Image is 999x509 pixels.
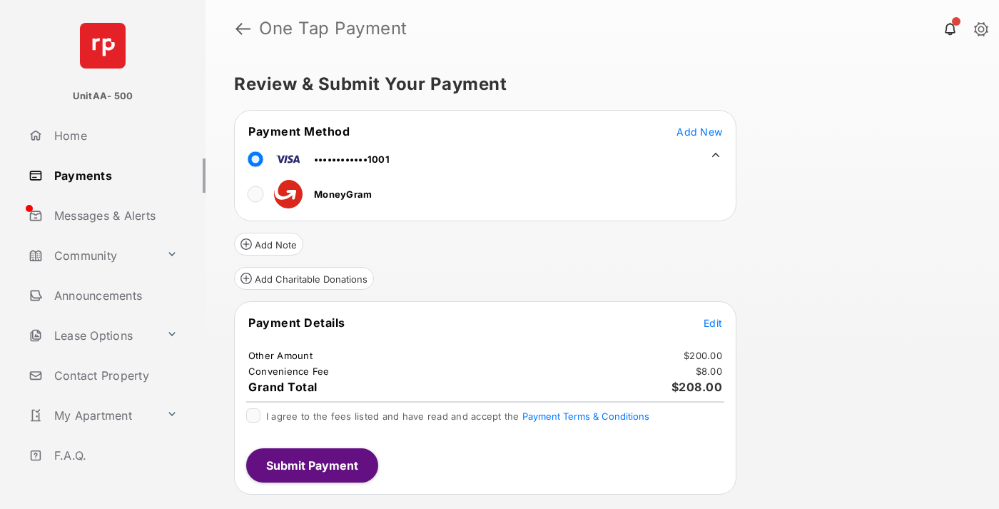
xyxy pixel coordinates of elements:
button: Add Note [234,233,303,256]
td: $8.00 [695,365,723,378]
a: My Apartment [23,398,161,433]
span: Grand Total [248,380,318,394]
span: Payment Details [248,316,345,330]
td: $200.00 [683,349,723,362]
span: Edit [704,317,722,329]
h5: Review & Submit Your Payment [234,76,959,93]
a: Community [23,238,161,273]
a: Home [23,119,206,153]
span: Add New [676,126,722,138]
button: Add Charitable Donations [234,267,374,290]
span: ••••••••••••1001 [314,153,390,165]
a: F.A.Q. [23,438,206,473]
button: I agree to the fees listed and have read and accept the [522,410,649,422]
span: I agree to the fees listed and have read and accept the [266,410,649,422]
button: Add New [676,124,722,138]
button: Submit Payment [246,448,378,483]
span: Payment Method [248,124,350,138]
button: Edit [704,316,722,330]
p: UnitAA- 500 [73,89,133,104]
a: Messages & Alerts [23,198,206,233]
td: Other Amount [248,349,313,362]
a: Announcements [23,278,206,313]
strong: One Tap Payment [259,20,407,37]
a: Payments [23,158,206,193]
a: Contact Property [23,358,206,393]
img: svg+xml;base64,PHN2ZyB4bWxucz0iaHR0cDovL3d3dy53My5vcmcvMjAwMC9zdmciIHdpZHRoPSI2NCIgaGVpZ2h0PSI2NC... [80,23,126,69]
td: Convenience Fee [248,365,330,378]
span: MoneyGram [314,188,372,200]
a: Lease Options [23,318,161,353]
span: $208.00 [671,380,723,394]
